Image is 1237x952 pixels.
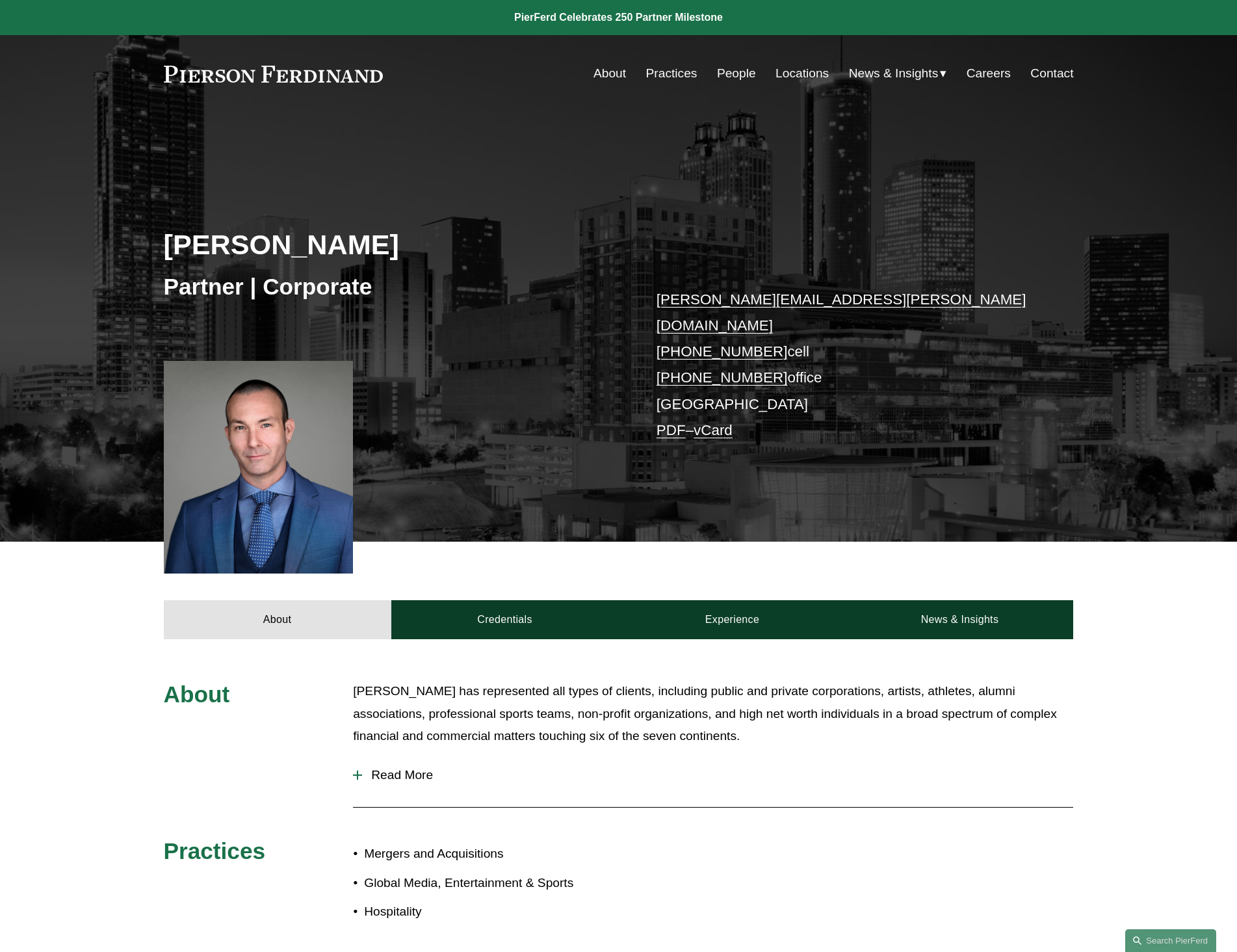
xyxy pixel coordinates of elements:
[391,600,619,639] a: Credentials
[775,61,829,86] a: Locations
[164,681,230,707] span: About
[717,61,756,86] a: People
[364,901,618,923] p: Hospitality
[364,872,618,895] p: Global Media, Entertainment & Sports
[846,600,1073,639] a: News & Insights
[1030,61,1073,86] a: Contact
[849,62,939,85] span: News & Insights
[657,287,1035,444] p: cell office [GEOGRAPHIC_DATA] –
[657,291,1026,334] a: [PERSON_NAME][EMAIL_ADDRESS][PERSON_NAME][DOMAIN_NAME]
[1125,929,1216,952] a: Search this site
[657,343,788,360] a: [PHONE_NUMBER]
[619,600,846,639] a: Experience
[164,838,266,864] span: Practices
[646,61,697,86] a: Practices
[849,61,947,86] a: folder dropdown
[593,61,626,86] a: About
[164,228,619,261] h2: [PERSON_NAME]
[364,843,618,866] p: Mergers and Acquisitions
[657,422,686,438] a: PDF
[164,272,619,301] h3: Partner | Corporate
[657,369,788,386] a: [PHONE_NUMBER]
[694,422,733,438] a: vCard
[353,680,1073,748] p: [PERSON_NAME] has represented all types of clients, including public and private corporations, ar...
[967,61,1011,86] a: Careers
[164,600,391,639] a: About
[362,768,1073,782] span: Read More
[353,758,1073,792] button: Read More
